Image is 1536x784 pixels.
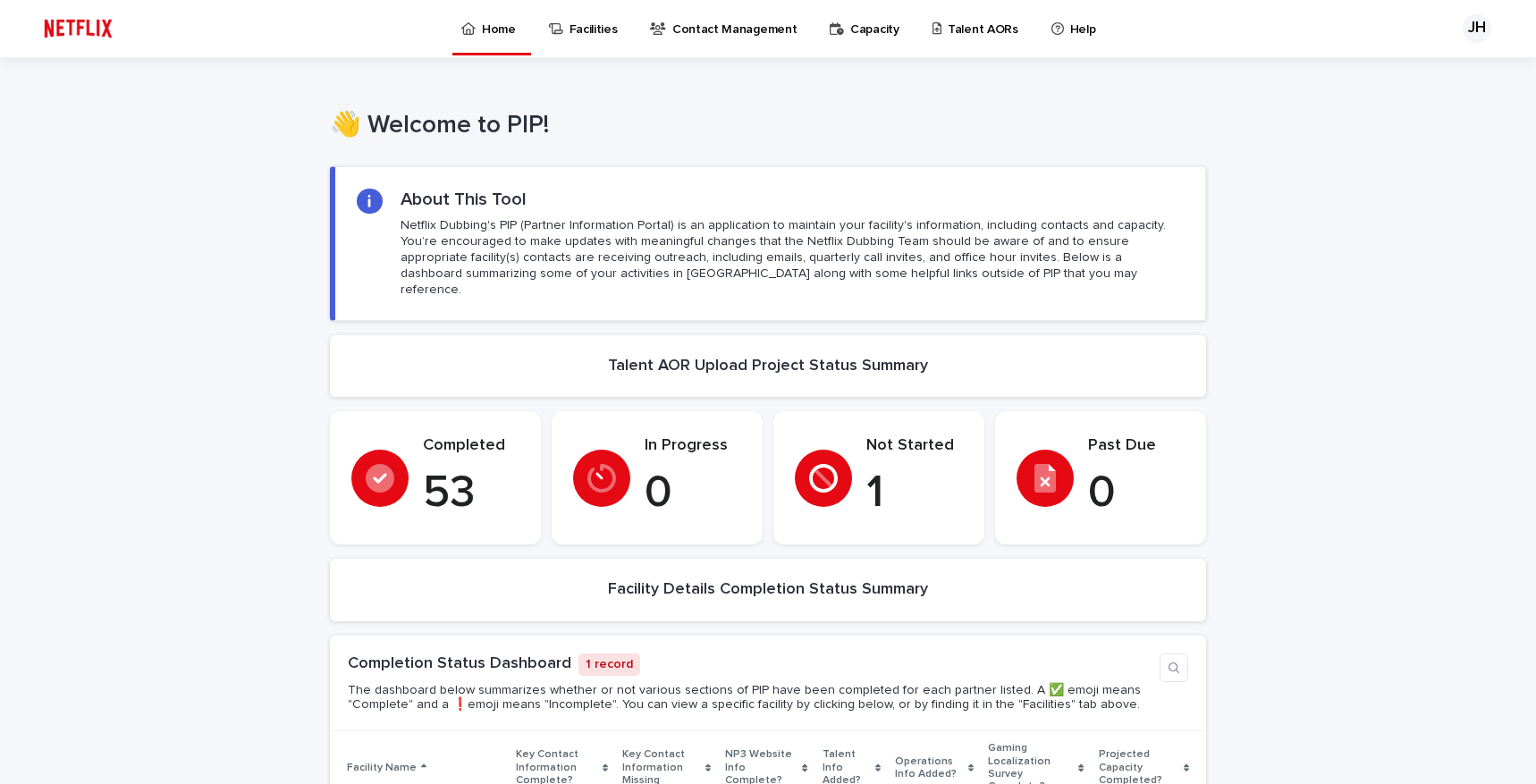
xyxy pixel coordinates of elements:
[347,758,417,778] p: Facility Name
[330,111,1206,141] h1: 👋 Welcome to PIP!
[348,683,1152,713] p: The dashboard below summarizes whether or not various sections of PIP have been completed for eac...
[1463,14,1491,43] div: JH
[423,436,519,456] p: Completed
[866,467,963,520] p: 1
[608,580,928,600] h2: Facility Details Completion Status Summary
[401,217,1184,299] p: Netflix Dubbing's PIP (Partner Information Portal) is an application to maintain your facility's ...
[423,467,519,520] p: 53
[348,655,571,671] a: Completion Status Dashboard
[1088,436,1185,456] p: Past Due
[645,436,741,456] p: In Progress
[1088,467,1185,520] p: 0
[866,436,963,456] p: Not Started
[36,11,121,46] img: ifQbXi3ZQGMSEF7WDB7W
[578,653,640,676] p: 1 record
[645,467,741,520] p: 0
[401,189,527,210] h2: About This Tool
[608,357,928,376] h2: Talent AOR Upload Project Status Summary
